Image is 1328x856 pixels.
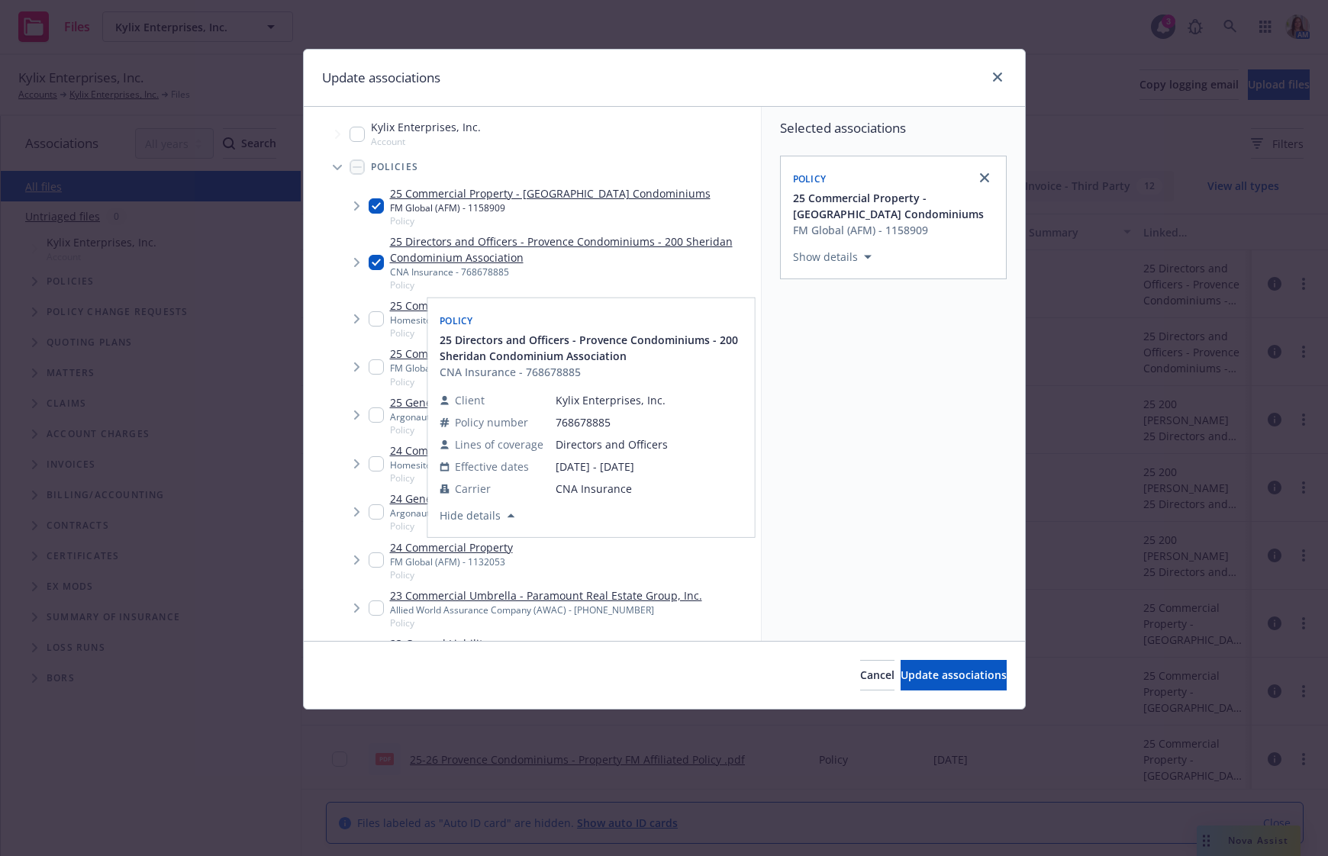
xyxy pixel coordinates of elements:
span: Client [455,392,485,408]
span: Effective dates [455,459,529,475]
span: Account [371,135,481,148]
a: 23 Commercial Umbrella - Paramount Real Estate Group, Inc. [390,587,702,603]
a: close [975,169,994,187]
button: Show details [787,248,878,266]
span: Cancel [860,668,894,682]
button: Cancel [860,660,894,690]
button: 25 Commercial Property - [GEOGRAPHIC_DATA] Condominiums [793,190,997,222]
div: Homesite Group Incorporated - PRP-253288001-00-1107069 [390,459,646,471]
div: CNA Insurance - 768678885 [440,364,745,380]
a: 25 Directors and Officers - Provence Condominiums - 200 Sheridan Condominium Association [390,233,755,265]
span: Policy [390,423,629,436]
button: Update associations [901,660,1007,690]
span: Kylix Enterprises, Inc. [556,392,668,408]
span: Policies [371,163,419,172]
a: close [988,68,1007,86]
span: Policy [793,172,827,185]
span: Policy [390,214,711,227]
span: Update associations [901,668,1007,682]
a: 25 Commercial Umbrella [390,298,646,314]
a: 25 Commercial Property [390,346,513,362]
span: Lines of coverage [455,436,543,452]
h1: Update associations [322,68,440,88]
a: 23 General Liability [390,636,637,652]
button: Hide details [434,507,521,525]
span: Policy [390,568,513,581]
div: CNA Insurance - 768678885 [390,265,755,278]
span: Policy [390,616,702,629]
span: Policy [440,314,473,327]
a: 24 Commercial Property [390,539,513,555]
a: 24 Commercial Umbrella [390,442,646,459]
div: Argonaut Insurance Company (Argo) - 103GL021307701 [390,507,629,520]
span: Policy [390,375,513,388]
span: CNA Insurance [556,481,668,497]
div: FM Global (AFM) - 1158909 [793,222,997,238]
span: 768678885 [556,414,668,430]
div: Allied World Assurance Company (AWAC) - [PHONE_NUMBER] [390,603,702,616]
span: [DATE] - [DATE] [556,459,668,475]
span: Selected associations [780,119,1007,137]
span: Policy [390,520,629,533]
button: 25 Directors and Officers - Provence Condominiums - 200 Sheridan Condominium Association [440,332,745,364]
a: 25 Commercial Property - [GEOGRAPHIC_DATA] Condominiums [390,185,711,201]
a: 25 General Liability [390,394,629,410]
span: Kylix Enterprises, Inc. [371,119,481,135]
span: Policy [390,278,755,291]
a: 24 General Liability [390,491,629,507]
div: FM Global (AFM) - 1147910 [390,362,513,375]
div: FM Global (AFM) - 1132053 [390,555,513,568]
div: Homesite Group Incorporated - PRP-253288001-01-1107069 [390,314,646,327]
span: Carrier [455,481,491,497]
span: Policy [390,327,646,340]
span: Directors and Officers [556,436,668,452]
div: FM Global (AFM) - 1158909 [390,201,711,214]
span: Policy number [455,414,528,430]
div: Argonaut Insurance Company (Argo) - 103GL021307702 [390,410,629,423]
span: Policy [390,471,646,484]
